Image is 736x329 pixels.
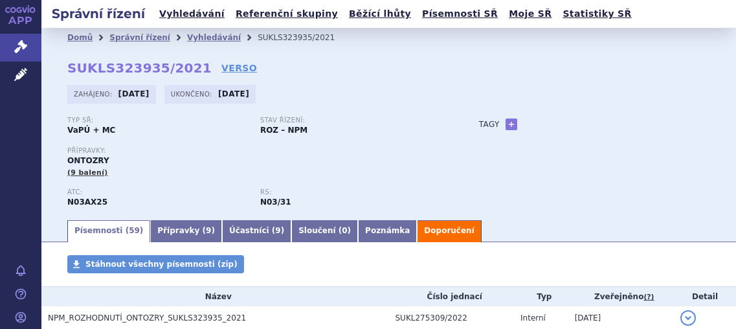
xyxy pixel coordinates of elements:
a: Doporučení [417,220,481,242]
a: Stáhnout všechny písemnosti (zip) [67,255,244,273]
span: 59 [129,226,140,235]
a: Sloučení (0) [291,220,358,242]
button: detail [680,310,696,326]
strong: ROZ – NPM [260,126,307,135]
a: Správní řízení [109,33,170,42]
strong: SUKLS323935/2021 [67,60,212,76]
li: SUKLS323935/2021 [258,28,351,47]
a: Domů [67,33,93,42]
span: Zahájeno: [74,89,115,99]
span: Interní [520,313,546,323]
a: Poznámka [358,220,417,242]
span: 0 [342,226,347,235]
th: Zveřejněno [568,287,674,306]
a: Písemnosti (59) [67,220,150,242]
strong: cenobamat [260,198,291,207]
th: Název [41,287,389,306]
span: Ukončeno: [171,89,215,99]
th: Číslo jednací [389,287,515,306]
a: VERSO [221,62,257,74]
a: Statistiky SŘ [559,5,635,23]
p: Přípravky: [67,147,453,155]
span: (9 balení) [67,168,108,177]
a: Vyhledávání [187,33,241,42]
p: Stav řízení: [260,117,440,124]
strong: VaPÚ + MC [67,126,115,135]
span: 9 [275,226,280,235]
a: Běžící lhůty [345,5,415,23]
a: Písemnosti SŘ [418,5,502,23]
a: Účastníci (9) [222,220,291,242]
p: ATC: [67,188,247,196]
span: ONTOZRY [67,156,109,165]
span: 9 [206,226,211,235]
span: Stáhnout všechny písemnosti (zip) [85,260,238,269]
a: Referenční skupiny [232,5,342,23]
abbr: (?) [643,293,654,302]
a: Moje SŘ [505,5,555,23]
th: Typ [514,287,568,306]
h2: Správní řízení [41,5,155,23]
span: NPM_ROZHODNUTÍ_ONTOZRY_SUKLS323935_2021 [48,313,246,323]
a: + [506,119,517,130]
p: Typ SŘ: [67,117,247,124]
th: Detail [674,287,736,306]
p: RS: [260,188,440,196]
strong: [DATE] [218,89,249,98]
a: Vyhledávání [155,5,229,23]
strong: CENOBAMAT [67,198,107,207]
a: Přípravky (9) [150,220,222,242]
h3: Tagy [479,117,500,132]
strong: [DATE] [118,89,150,98]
